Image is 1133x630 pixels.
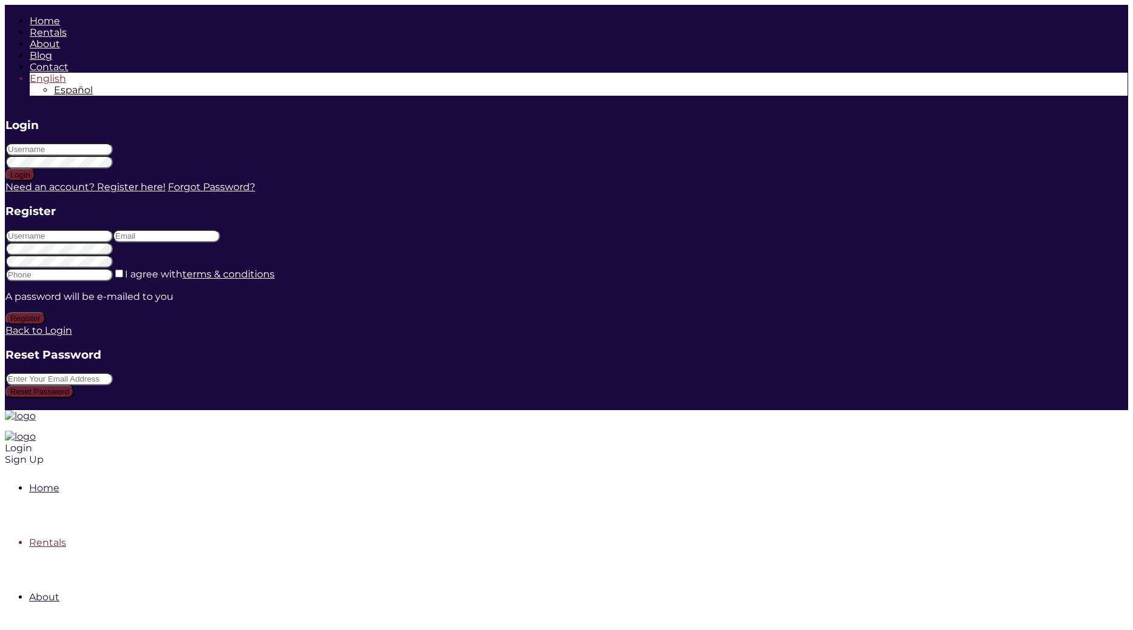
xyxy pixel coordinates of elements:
button: Login [5,168,35,181]
button: Register [5,312,45,325]
a: Forgot Password? [168,181,255,193]
input: Enter Your Email Address [5,373,113,385]
a: Home [30,15,60,27]
span: Español [54,84,93,96]
img: logo [5,410,36,422]
div: Login [5,442,817,454]
a: About [30,38,60,50]
a: Home [29,482,59,494]
input: Username [5,230,113,242]
a: Need an account? Register here! [5,181,165,193]
a: About [29,591,59,603]
p: A password will be e-mailed to you [5,291,1128,302]
a: Blog [30,50,52,61]
input: Phone [5,268,113,281]
input: Email [113,230,220,242]
a: Switch to English [30,73,66,84]
div: Sign Up [5,454,817,465]
label: I agree with [125,268,275,280]
a: terms & conditions [182,268,275,280]
a: Return to Login [5,398,82,409]
input: Username [5,143,113,156]
a: Contact [30,61,69,73]
h3: Reset Password [5,348,1128,362]
a: Switch to Español [54,84,93,96]
h3: Register [5,204,1128,218]
a: Rentals [30,27,67,38]
a: Back to Login [5,325,72,336]
button: Reset Password [5,385,74,398]
a: Rentals [29,537,66,548]
img: logo [5,431,36,442]
h3: Login [5,118,1128,132]
span: English [30,73,66,84]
